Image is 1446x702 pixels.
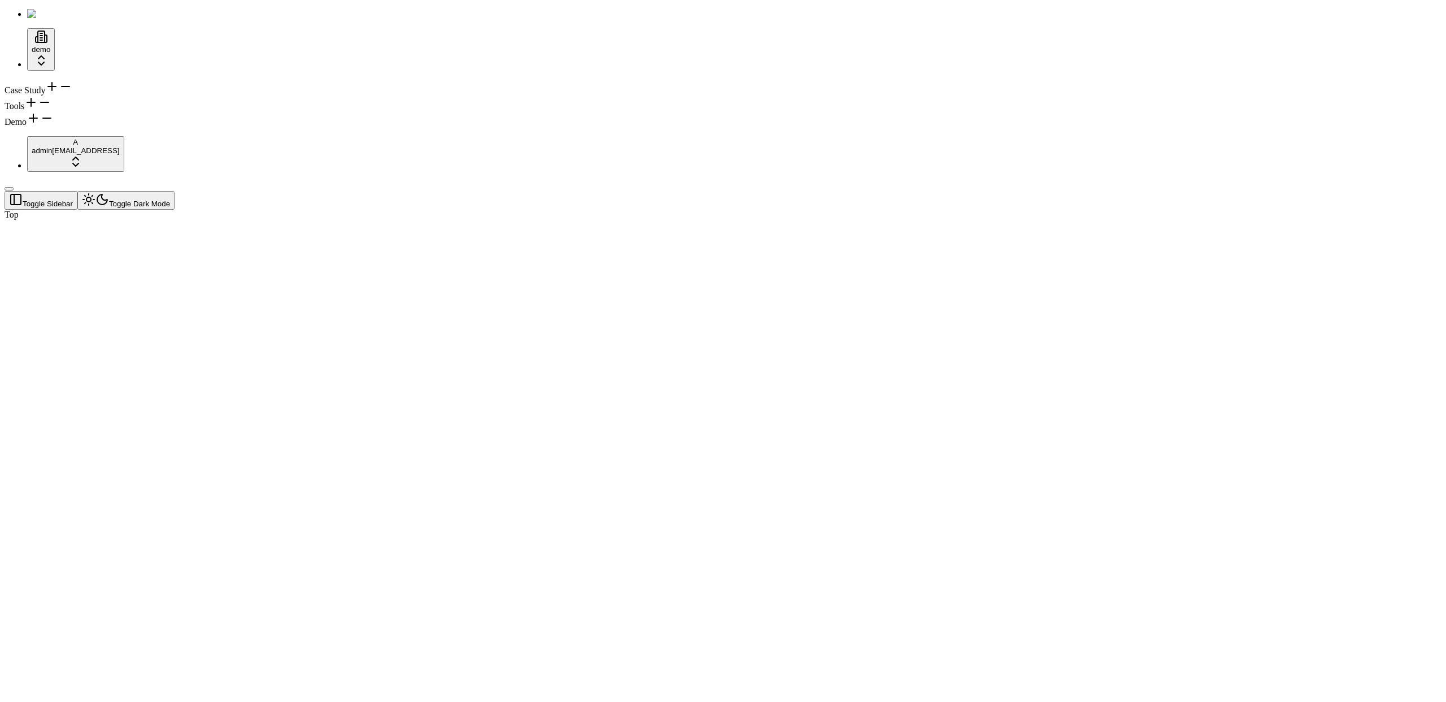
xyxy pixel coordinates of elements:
button: Aadmin[EMAIL_ADDRESS] [27,136,124,172]
div: Tools [5,96,1441,111]
button: Toggle Sidebar [5,187,14,190]
button: demo [27,28,55,71]
button: Toggle Dark Mode [77,191,175,210]
div: Case Study [5,80,1441,96]
span: Toggle Dark Mode [109,200,170,208]
span: admin [32,146,52,155]
div: Top [5,210,1333,220]
span: demo [32,45,50,54]
span: Toggle Sidebar [23,200,73,208]
div: Demo [5,111,1441,127]
span: A [73,138,78,146]
img: Numenos [27,9,71,19]
span: [EMAIL_ADDRESS] [52,146,119,155]
button: Toggle Sidebar [5,191,77,210]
